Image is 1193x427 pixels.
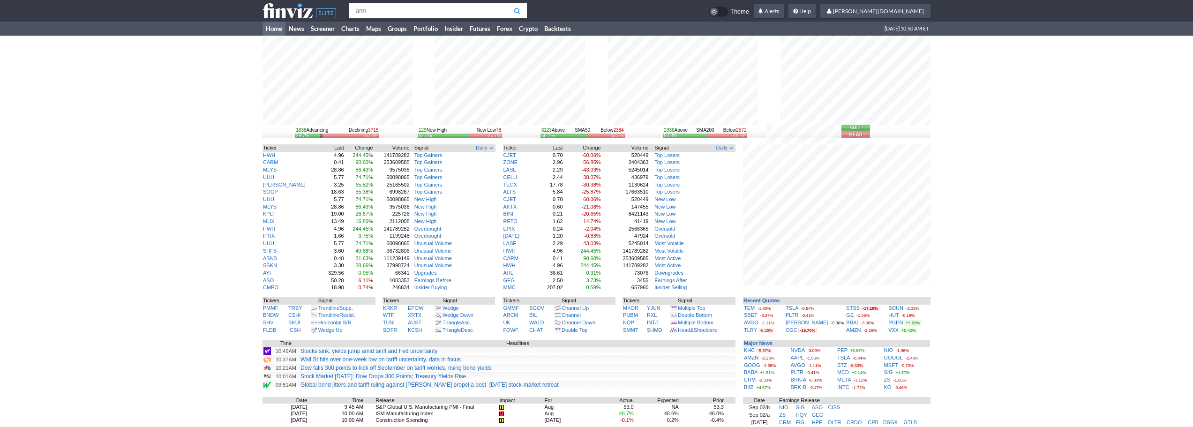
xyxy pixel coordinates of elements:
span: [PERSON_NAME][DOMAIN_NAME] [833,7,924,15]
a: CELU [503,174,517,180]
a: Unusual Volume [414,248,452,254]
a: GOOGL [884,355,903,360]
a: New Low [654,196,675,202]
a: Portfolio [410,22,441,36]
a: ALTS [503,189,516,195]
a: Most Volatile [654,240,683,246]
a: SMMT [623,327,638,333]
a: HWH [503,262,516,268]
div: 37.7% [488,134,501,138]
a: AUST [408,320,421,325]
th: Ticker [503,144,533,152]
a: BRK-A [791,377,806,382]
span: -60.06% [582,196,601,202]
span: 78 [496,127,501,133]
a: LASE [503,167,517,172]
td: 0.70 [533,196,563,203]
a: WALD [529,320,544,325]
a: Wall St hits over one-week low on tariff uncertainty, data in focus [300,356,461,363]
td: 17663510 [601,188,649,196]
a: Head&Shoulders [678,327,717,333]
td: 50098865 [374,174,410,181]
a: MKOR [623,305,638,311]
a: ZONE [503,159,518,165]
a: SIG [884,369,893,375]
a: Earnings Before [414,277,451,283]
a: LASE [503,240,517,246]
a: GOOG [744,362,760,368]
a: GTLB [903,420,917,425]
a: Recent Quotes [743,298,780,303]
a: EPOW [408,305,424,311]
a: Insider Selling [654,285,687,290]
a: New High [414,196,437,202]
a: Wedge Up [318,327,343,333]
a: GMMF [503,305,519,311]
a: MLYS [263,204,277,210]
span: Asc. [461,320,471,325]
div: SMA200 [663,127,747,134]
a: Top Losers [654,167,680,172]
a: Upgrades [414,270,437,276]
a: Most Active [654,255,681,261]
a: Channel Up [562,305,589,311]
td: 2.96 [533,159,563,166]
a: Oversold [654,233,675,239]
a: KO [884,384,892,390]
a: HPE [812,420,823,425]
a: TRSY [288,305,302,311]
span: Trendline [318,312,339,318]
a: Alerts [754,4,784,19]
a: [DATE] [751,420,768,425]
a: CRDO [847,420,862,425]
span: Signal [414,144,429,152]
a: KPLT [263,211,276,217]
a: Global bond jitters and tariff ruling against [PERSON_NAME] propel a post–[DATE] stock-market ret... [300,382,558,388]
a: FOWF [503,327,518,333]
a: NVDA [791,347,805,353]
span: 55.38% [355,189,373,195]
a: PUBM [623,312,638,318]
td: 6998267 [374,188,410,196]
b: Major News [744,340,773,346]
a: UK [503,320,510,325]
div: Declining [349,127,378,134]
a: News [285,22,308,36]
a: Top Gainers [414,189,442,195]
a: Theme [709,7,749,17]
div: New High [419,127,447,134]
td: 0.41 [322,159,345,166]
span: 3123 [541,127,552,133]
a: CPB [868,420,878,425]
td: 2404363 [601,159,649,166]
a: STZ [837,362,847,368]
a: Insider Buying [414,285,447,290]
td: 520449 [601,196,649,203]
a: New Low [654,204,675,210]
div: Above [541,127,565,134]
div: Below [600,127,624,134]
button: Bear [841,132,870,138]
a: Stock Market [DATE]: Dow Drops 300 Points; Treasury Yields Rise [300,373,466,380]
a: [PERSON_NAME] [786,320,828,325]
a: ZS [884,377,891,382]
td: 18.63 [322,188,345,196]
a: Top Losers [654,174,680,180]
th: Volume [601,144,649,152]
a: MMC [503,285,516,290]
a: HQY [796,412,807,418]
a: Channel [562,312,581,318]
td: 17.78 [533,181,563,189]
th: Change [345,144,374,152]
span: -60.06% [582,152,601,158]
a: Charts [338,22,363,36]
a: TrendlineSupp. [318,305,353,311]
a: New High [414,218,437,224]
a: GEG [812,412,823,418]
a: AKTX [503,204,517,210]
a: TSLA [837,355,850,360]
a: ASO [263,277,274,283]
a: XRTX [408,312,421,318]
a: YJUN [647,305,660,311]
